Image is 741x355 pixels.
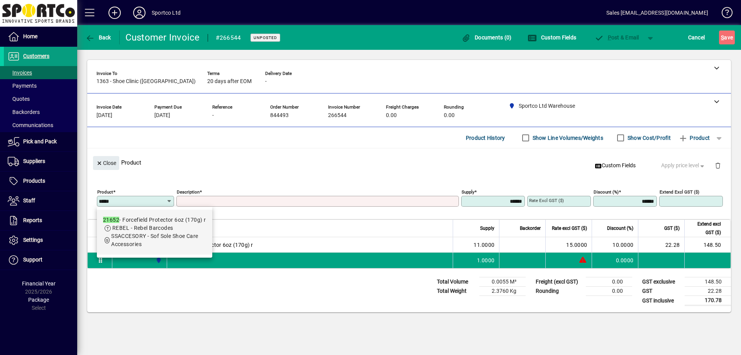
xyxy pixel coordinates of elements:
[592,159,639,173] button: Custom Fields
[608,34,611,41] span: P
[172,241,253,249] span: Forcefield Protector 6oz (170g) r
[96,112,112,119] span: [DATE]
[96,78,196,85] span: 1363 - Shoe Clinic ([GEOGRAPHIC_DATA])
[212,112,214,119] span: -
[178,207,453,215] mat-error: Required
[4,119,77,132] a: Communications
[686,31,707,44] button: Cancel
[462,189,474,195] mat-label: Supply
[4,211,77,230] a: Reports
[4,27,77,46] a: Home
[328,112,347,119] span: 266544
[532,287,586,296] td: Rounding
[433,277,479,287] td: Total Volume
[444,112,455,119] span: 0.00
[85,34,111,41] span: Back
[96,157,116,170] span: Close
[684,237,731,253] td: 148.50
[8,109,40,115] span: Backorders
[529,198,564,203] mat-label: Rate excl GST ($)
[463,131,508,145] button: Product History
[386,112,397,119] span: 0.00
[460,31,514,44] button: Documents (0)
[28,297,49,303] span: Package
[127,6,152,20] button: Profile
[254,35,277,40] span: Unposted
[721,31,733,44] span: ave
[638,237,684,253] td: 22.28
[479,277,526,287] td: 0.0055 M³
[638,296,685,306] td: GST inclusive
[4,105,77,119] a: Backorders
[719,31,735,44] button: Save
[594,34,639,41] span: ost & Email
[117,241,133,249] div: 21652
[8,70,32,76] span: Invoices
[462,34,512,41] span: Documents (0)
[658,159,709,173] button: Apply price level
[688,31,705,44] span: Cancel
[528,34,576,41] span: Custom Fields
[586,287,632,296] td: 0.00
[8,122,53,128] span: Communications
[477,256,495,264] span: 1.0000
[23,237,43,243] span: Settings
[4,191,77,211] a: Staff
[83,31,113,44] button: Back
[709,156,727,175] button: Delete
[685,287,731,296] td: 22.28
[8,83,37,89] span: Payments
[592,237,638,253] td: 10.0000
[532,277,586,287] td: Freight (excl GST)
[4,231,77,250] a: Settings
[606,7,708,19] div: Sales [EMAIL_ADDRESS][DOMAIN_NAME]
[607,224,633,233] span: Discount (%)
[552,224,587,233] span: Rate excl GST ($)
[689,220,721,237] span: Extend excl GST ($)
[590,31,643,44] button: Post & Email
[709,162,727,169] app-page-header-button: Delete
[207,78,252,85] span: 20 days after EOM
[93,156,119,170] button: Close
[216,32,241,44] div: #266544
[626,134,671,142] label: Show Cost/Profit
[4,250,77,270] a: Support
[592,253,638,268] td: 0.0000
[23,158,45,164] span: Suppliers
[685,296,731,306] td: 170.78
[520,224,541,233] span: Backorder
[172,224,195,233] span: Description
[661,161,706,170] span: Apply price level
[23,53,49,59] span: Customers
[721,34,724,41] span: S
[125,31,200,44] div: Customer Invoice
[23,197,35,204] span: Staff
[480,224,494,233] span: Supply
[4,132,77,151] a: Pick and Pack
[152,7,181,19] div: Sportco Ltd
[433,287,479,296] td: Total Weight
[117,224,126,233] span: Item
[638,277,685,287] td: GST exclusive
[23,256,42,263] span: Support
[716,2,731,27] a: Knowledge Base
[87,148,731,177] div: Product
[23,33,37,39] span: Home
[4,172,77,191] a: Products
[23,217,42,223] span: Reports
[4,152,77,171] a: Suppliers
[4,79,77,92] a: Payments
[595,161,636,170] span: Custom Fields
[594,189,619,195] mat-label: Discount (%)
[154,256,162,265] span: Sportco Ltd Warehouse
[102,6,127,20] button: Add
[664,224,680,233] span: GST ($)
[97,189,113,195] mat-label: Product
[22,280,56,287] span: Financial Year
[685,277,731,287] td: 148.50
[550,241,587,249] div: 15.0000
[154,112,170,119] span: [DATE]
[177,189,200,195] mat-label: Description
[4,92,77,105] a: Quotes
[23,138,57,144] span: Pick and Pack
